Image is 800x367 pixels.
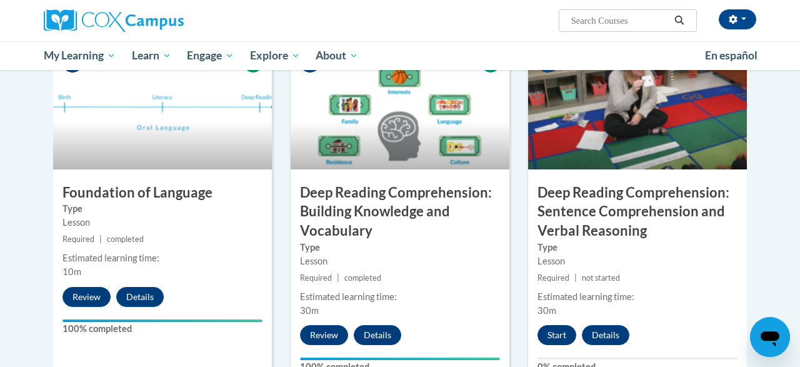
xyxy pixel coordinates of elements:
[300,254,500,268] div: Lesson
[537,305,556,316] span: 30m
[291,183,509,241] h3: Deep Reading Comprehension: Building Knowledge and Vocabulary
[62,322,262,336] label: 100% completed
[62,266,81,277] span: 10m
[528,183,747,241] h3: Deep Reading Comprehension: Sentence Comprehension and Verbal Reasoning
[107,234,144,244] span: completed
[62,234,94,244] span: Required
[250,48,300,63] span: Explore
[308,41,367,70] a: About
[62,287,111,307] button: Review
[537,273,569,283] span: Required
[44,9,269,32] a: Cox Campus
[344,273,381,283] span: completed
[44,9,184,32] img: Cox Campus
[124,41,179,70] a: Learn
[316,48,358,63] span: About
[354,325,401,345] button: Details
[44,48,116,63] span: My Learning
[300,305,319,316] span: 30m
[719,9,756,29] button: Account Settings
[291,44,509,169] img: Course Image
[62,319,262,322] div: Your progress
[132,48,171,63] span: Learn
[537,254,737,268] div: Lesson
[300,358,500,360] div: Your progress
[300,325,348,345] button: Review
[34,41,766,70] div: Main menu
[116,287,164,307] button: Details
[528,44,747,169] img: Course Image
[537,241,737,254] label: Type
[537,290,737,304] div: Estimated learning time:
[337,273,339,283] span: |
[705,49,757,62] span: En español
[570,13,670,28] input: Search Courses
[53,183,272,203] h3: Foundation of Language
[300,290,500,304] div: Estimated learning time:
[697,43,766,69] a: En español
[99,234,102,244] span: |
[62,216,262,229] div: Lesson
[300,241,500,254] label: Type
[187,48,234,63] span: Engage
[62,202,262,216] label: Type
[62,251,262,265] div: Estimated learning time:
[36,41,124,70] a: My Learning
[582,273,620,283] span: not started
[582,325,629,345] button: Details
[574,273,577,283] span: |
[750,317,790,357] iframe: Button to launch messaging window
[300,273,332,283] span: Required
[53,44,272,169] img: Course Image
[670,13,689,28] button: Search
[179,41,242,70] a: Engage
[537,325,576,345] button: Start
[242,41,308,70] a: Explore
